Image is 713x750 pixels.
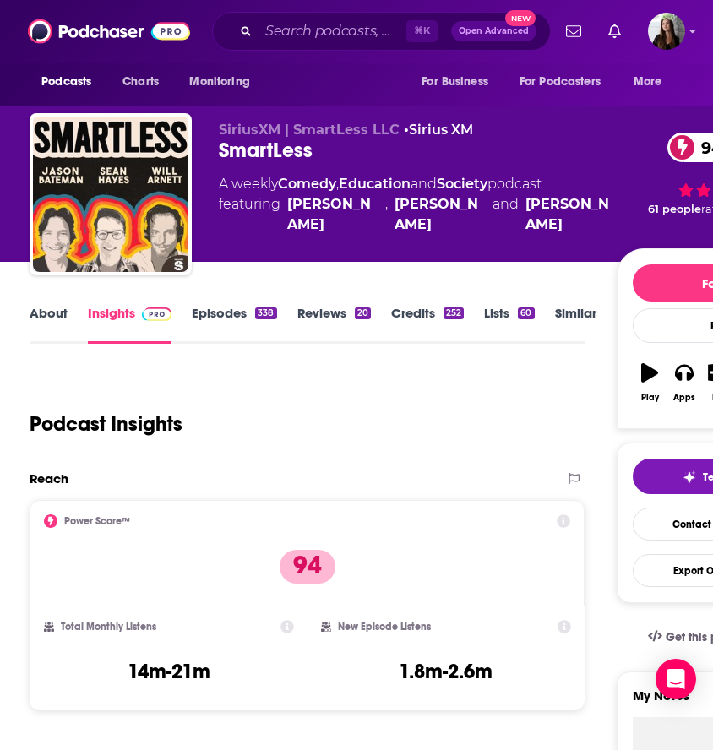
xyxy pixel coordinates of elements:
div: 252 [444,307,464,319]
span: Logged in as bnmartinn [648,13,685,50]
span: featuring [219,194,616,235]
a: About [30,305,68,344]
a: Will Arnett [525,194,617,235]
span: SiriusXM | SmartLess LLC [219,122,400,138]
a: Credits252 [391,305,464,344]
div: 338 [255,307,276,319]
span: • [404,122,473,138]
a: Society [437,176,487,192]
h3: 1.8m-2.6m [399,659,493,684]
a: Comedy [278,176,336,192]
h2: Reach [30,470,68,486]
button: open menu [622,66,683,98]
h1: Podcast Insights [30,411,182,437]
a: Show notifications dropdown [559,17,588,46]
a: Reviews20 [297,305,371,344]
button: open menu [30,66,113,98]
span: 61 people [648,203,701,215]
h2: New Episode Listens [338,621,431,633]
img: tell me why sparkle [683,470,696,484]
span: , [336,176,339,192]
h3: 14m-21m [128,659,210,684]
a: Similar [555,305,596,344]
div: Open Intercom Messenger [656,659,696,699]
a: Sean Hayes [287,194,378,235]
div: 60 [518,307,534,319]
button: Open AdvancedNew [451,21,536,41]
button: open menu [410,66,509,98]
a: Sirius XM [409,122,473,138]
span: Charts [122,70,159,94]
span: For Podcasters [520,70,601,94]
button: Play [633,352,667,413]
a: Lists60 [484,305,534,344]
div: 20 [355,307,371,319]
span: Monitoring [189,70,249,94]
span: , [385,194,388,235]
a: InsightsPodchaser Pro [88,305,171,344]
button: Show profile menu [648,13,685,50]
span: More [634,70,662,94]
a: Episodes338 [192,305,276,344]
img: SmartLess [33,117,188,272]
div: Search podcasts, credits, & more... [212,12,551,51]
span: Podcasts [41,70,91,94]
h2: Power Score™ [64,515,130,527]
span: ⌘ K [406,20,438,42]
div: A weekly podcast [219,174,616,235]
input: Search podcasts, credits, & more... [259,18,406,45]
span: New [505,10,536,26]
span: and [493,194,519,235]
span: and [411,176,437,192]
button: open menu [177,66,271,98]
h2: Total Monthly Listens [61,621,156,633]
div: Apps [673,393,695,403]
a: Show notifications dropdown [601,17,628,46]
a: Education [339,176,411,192]
span: For Business [422,70,488,94]
div: Play [641,393,659,403]
button: open menu [509,66,625,98]
a: Charts [112,66,169,98]
p: 94 [280,550,335,584]
span: Open Advanced [459,27,529,35]
img: Podchaser Pro [142,307,171,321]
img: Podchaser - Follow, Share and Rate Podcasts [28,15,190,47]
a: Jason Bateman [395,194,486,235]
button: Apps [667,352,701,413]
img: User Profile [648,13,685,50]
